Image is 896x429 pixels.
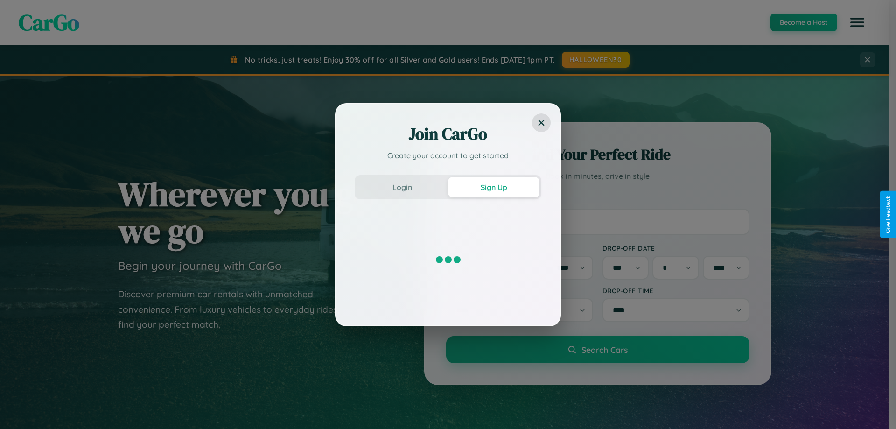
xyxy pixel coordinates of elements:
iframe: Intercom live chat [9,397,32,420]
p: Create your account to get started [355,150,541,161]
button: Login [357,177,448,197]
div: Give Feedback [885,196,891,233]
h2: Join CarGo [355,123,541,145]
button: Sign Up [448,177,539,197]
